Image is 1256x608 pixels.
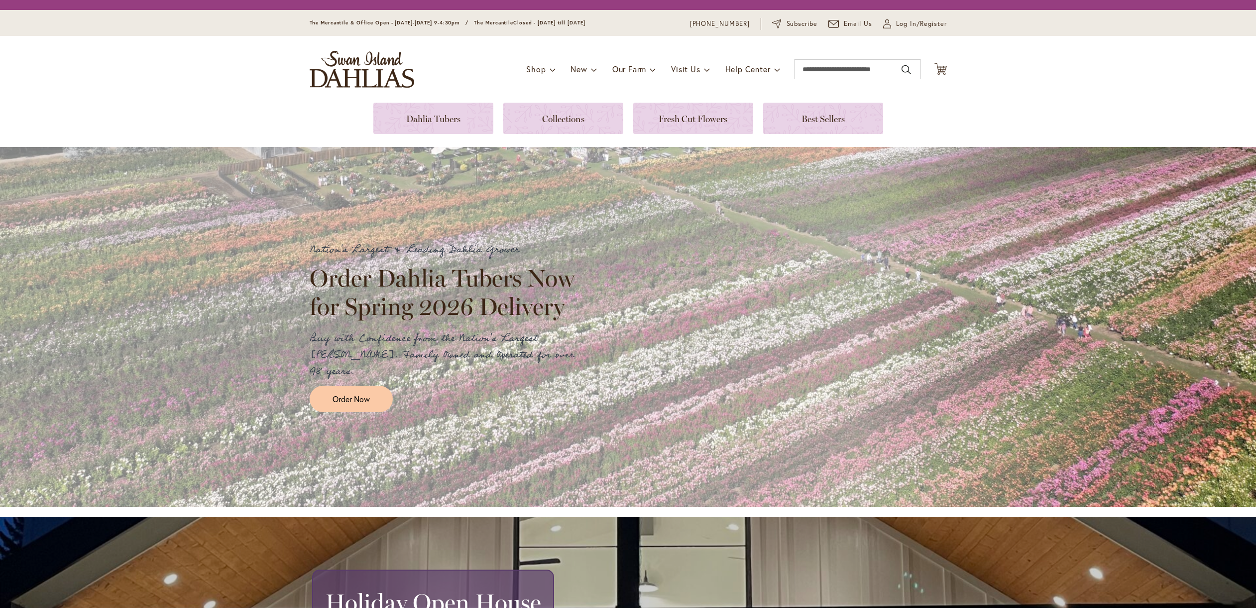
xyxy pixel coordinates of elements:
a: store logo [310,51,414,88]
span: Visit Us [671,64,700,74]
span: The Mercantile & Office Open - [DATE]-[DATE] 9-4:30pm / The Mercantile [310,19,514,26]
h2: Order Dahlia Tubers Now for Spring 2026 Delivery [310,264,583,320]
span: Closed - [DATE] till [DATE] [513,19,585,26]
a: Order Now [310,386,393,412]
span: New [571,64,587,74]
p: Buy with Confidence from the Nation's Largest [PERSON_NAME]. Family Owned and Operated for over 9... [310,330,583,380]
a: Log In/Register [883,19,947,29]
span: Log In/Register [896,19,947,29]
span: Our Farm [612,64,646,74]
p: Nation's Largest & Leading Dahlia Grower [310,242,583,258]
span: Email Us [844,19,872,29]
span: Help Center [725,64,771,74]
a: Subscribe [772,19,817,29]
a: [PHONE_NUMBER] [690,19,750,29]
span: Subscribe [787,19,818,29]
a: Email Us [828,19,872,29]
span: Shop [526,64,546,74]
button: Search [902,62,911,78]
span: Order Now [333,393,370,405]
